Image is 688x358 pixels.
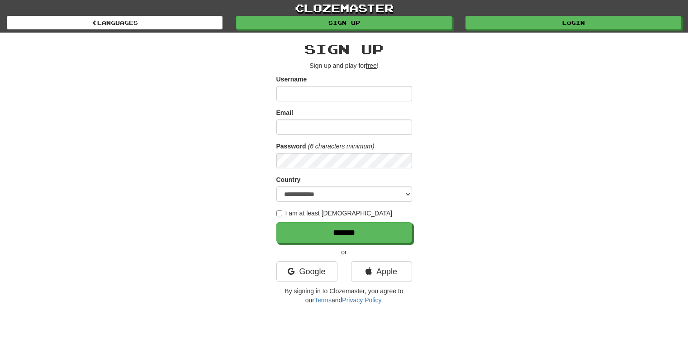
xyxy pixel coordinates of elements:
[276,142,306,151] label: Password
[276,42,412,57] h2: Sign up
[276,210,282,216] input: I am at least [DEMOGRAPHIC_DATA]
[276,175,301,184] label: Country
[276,261,337,282] a: Google
[276,209,393,218] label: I am at least [DEMOGRAPHIC_DATA]
[465,16,681,29] a: Login
[7,16,223,29] a: Languages
[236,16,452,29] a: Sign up
[342,296,381,304] a: Privacy Policy
[276,75,307,84] label: Username
[366,62,377,69] u: free
[276,286,412,305] p: By signing in to Clozemaster, you agree to our and .
[351,261,412,282] a: Apple
[276,248,412,257] p: or
[276,61,412,70] p: Sign up and play for !
[308,143,375,150] em: (6 characters minimum)
[314,296,332,304] a: Terms
[276,108,293,117] label: Email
